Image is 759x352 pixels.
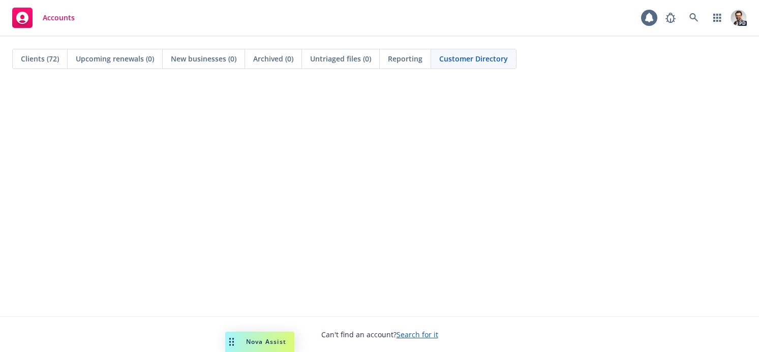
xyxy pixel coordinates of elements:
img: photo [731,10,747,26]
iframe: To enrich screen reader interactions, please activate Accessibility in Grammarly extension settings [10,91,749,306]
span: Customer Directory [439,53,508,64]
span: Clients (72) [21,53,59,64]
a: Report a Bug [660,8,681,28]
a: Accounts [8,4,79,32]
a: Search [684,8,704,28]
span: Accounts [43,14,75,22]
div: Drag to move [225,332,238,352]
span: Reporting [388,53,422,64]
span: New businesses (0) [171,53,236,64]
a: Search for it [397,330,438,339]
span: Archived (0) [253,53,293,64]
span: Upcoming renewals (0) [76,53,154,64]
span: Untriaged files (0) [310,53,371,64]
span: Can't find an account? [321,329,438,340]
span: Nova Assist [246,337,286,346]
a: Switch app [707,8,727,28]
button: Nova Assist [225,332,294,352]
